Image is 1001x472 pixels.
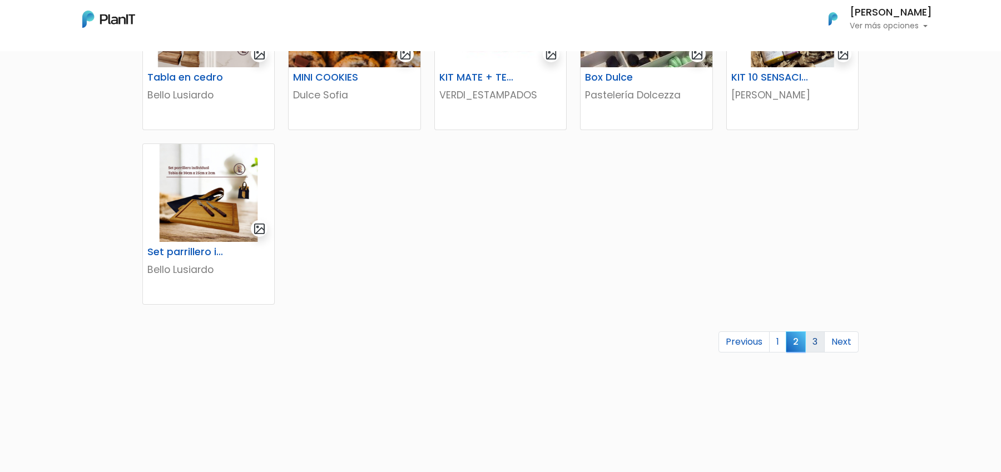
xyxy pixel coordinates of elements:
[545,48,558,61] img: gallery-light
[578,72,669,83] h6: Box Dulce
[821,7,845,31] img: PlanIt Logo
[439,88,562,102] p: VERDI_ESTAMPADOS
[786,331,806,352] span: 2
[147,262,270,277] p: Bello Lusiardo
[769,331,786,352] a: 1
[718,331,770,352] a: Previous
[293,88,415,102] p: Dulce Sofia
[141,246,231,258] h6: Set parrillero individual
[824,331,859,352] a: Next
[731,88,854,102] p: [PERSON_NAME]
[253,48,266,61] img: gallery-light
[725,72,815,83] h6: KIT 10 SENSACIONES
[805,331,825,352] a: 3
[433,72,523,83] h6: KIT MATE + TERMO
[143,144,274,242] img: thumb_Dise%C3%B1o_sin_t%C3%ADtulo_-_2024-11-21T144940.199.png
[585,88,707,102] p: Pastelería Dolcezza
[142,143,275,305] a: gallery-light Set parrillero individual Bello Lusiardo
[147,88,270,102] p: Bello Lusiardo
[286,72,377,83] h6: MINI COOKIES
[691,48,703,61] img: gallery-light
[57,11,160,32] div: ¿Necesitás ayuda?
[850,8,932,18] h6: [PERSON_NAME]
[814,4,932,33] button: PlanIt Logo [PERSON_NAME] Ver más opciones
[141,72,231,83] h6: Tabla en cedro
[837,48,850,61] img: gallery-light
[850,22,932,30] p: Ver más opciones
[82,11,135,28] img: PlanIt Logo
[253,222,266,235] img: gallery-light
[399,48,412,61] img: gallery-light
